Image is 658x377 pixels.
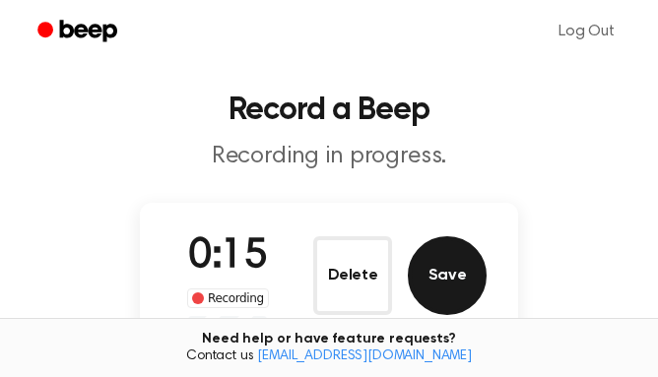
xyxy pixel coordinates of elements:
a: Beep [24,13,135,51]
span: Contact us [12,348,646,366]
button: Save Audio Record [408,236,487,315]
div: Recording [187,288,269,308]
a: [EMAIL_ADDRESS][DOMAIN_NAME] [257,349,472,363]
a: Log Out [539,8,634,55]
button: Delete Audio Record [313,236,392,315]
p: Recording in progress. [24,142,634,171]
h1: Record a Beep [24,94,634,126]
span: 0:15 [188,236,267,278]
